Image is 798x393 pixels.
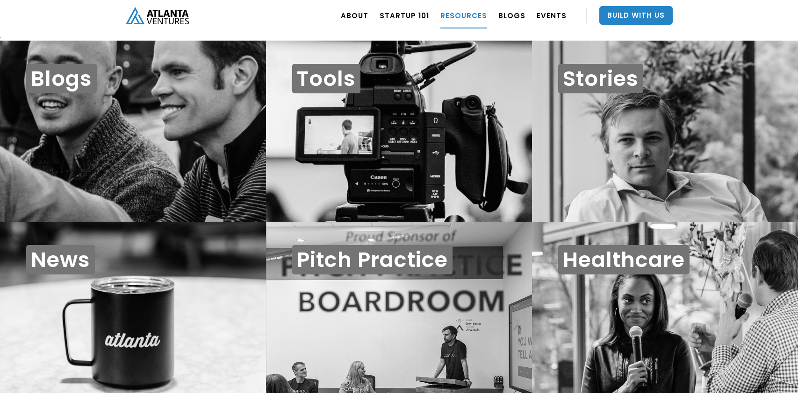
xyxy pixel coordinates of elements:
h1: News [26,245,95,274]
a: Stories [532,41,798,221]
h1: Tools [292,64,360,93]
a: ABOUT [341,2,368,28]
h1: Healthcare [558,245,690,274]
h1: Stories [558,64,643,93]
a: BLOGS [498,2,525,28]
a: Tools [266,41,532,221]
h1: Pitch Practice [292,245,453,274]
a: EVENTS [537,2,567,28]
h1: Blogs [26,64,97,93]
a: RESOURCES [440,2,487,28]
a: Startup 101 [380,2,429,28]
a: Build With Us [599,6,673,25]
